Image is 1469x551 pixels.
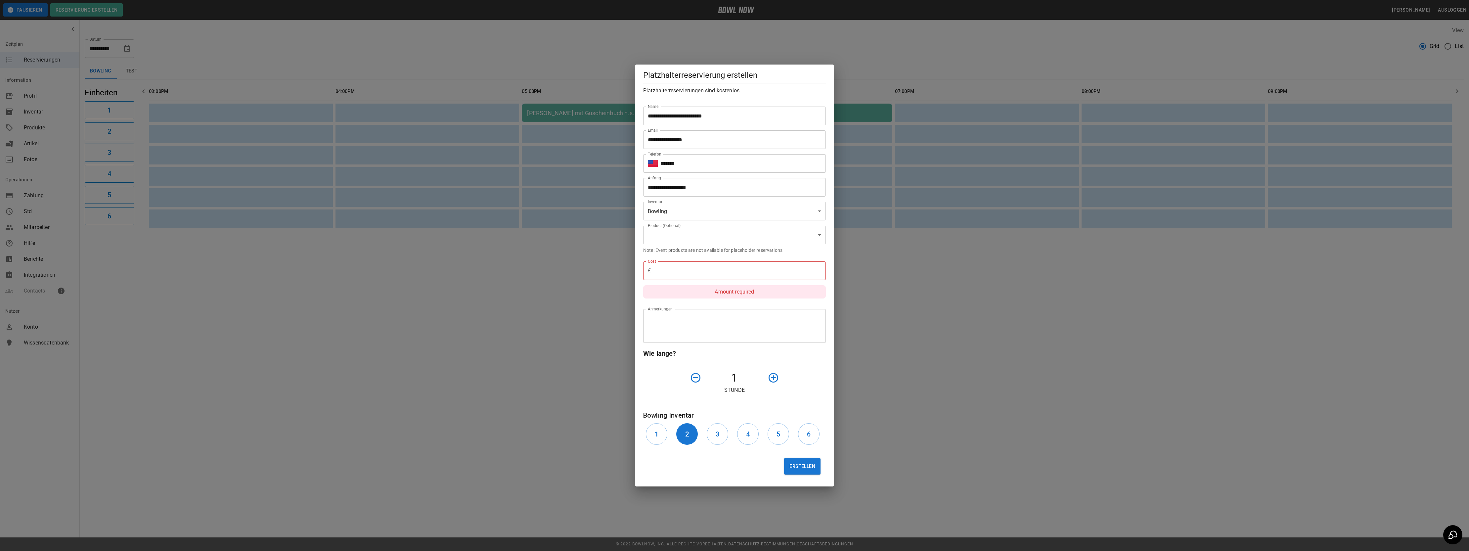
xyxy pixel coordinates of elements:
[643,348,826,359] h6: Wie lange?
[643,178,821,197] input: Choose date, selected date is Oct 8, 2025
[777,429,780,439] h6: 5
[655,429,658,439] h6: 1
[643,226,826,244] div: ​
[685,429,689,439] h6: 2
[643,202,826,220] div: Bowling
[643,410,826,421] h6: Bowling Inventar
[716,429,719,439] h6: 3
[648,159,658,168] button: Select country
[646,423,667,445] button: 1
[643,247,826,253] p: Note: Event products are not available for placeholder reservations
[784,458,821,475] button: Erstellen
[807,429,811,439] h6: 6
[648,267,651,275] p: €
[643,285,826,298] p: Amount required
[746,429,750,439] h6: 4
[737,423,759,445] button: 4
[643,70,826,80] h5: Platzhalterreservierung erstellen
[704,371,765,385] h4: 1
[643,86,826,95] h6: Platzhalterreservierungen sind kostenlos
[648,175,661,181] label: Anfang
[648,151,661,157] label: Telefon
[768,423,789,445] button: 5
[707,423,728,445] button: 3
[676,423,698,445] button: 2
[643,386,826,394] p: Stunde
[798,423,820,445] button: 6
